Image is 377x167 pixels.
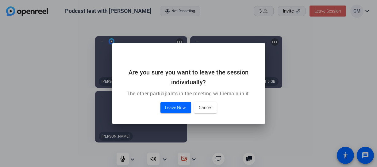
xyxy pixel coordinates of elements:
span: Leave Now [165,104,186,111]
button: Cancel [194,102,217,113]
button: Leave Now [160,102,191,113]
h2: Are you sure you want to leave the session individually? [119,67,258,87]
p: The other participants in the meeting will remain in it. [119,90,258,97]
span: Cancel [199,104,212,111]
